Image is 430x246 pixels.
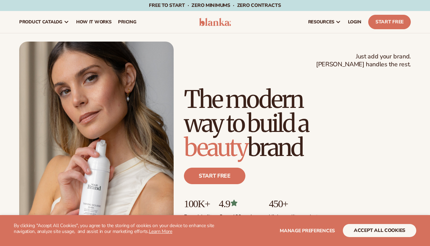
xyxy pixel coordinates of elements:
[368,15,411,29] a: Start Free
[14,223,215,235] p: By clicking "Accept All Cookies", you agree to the storing of cookies on your device to enhance s...
[184,168,245,184] a: Start free
[316,53,411,69] span: Just add your brand. [PERSON_NAME] handles the rest.
[184,87,411,159] h1: The modern way to build a brand
[149,228,172,235] a: Learn More
[269,198,321,209] p: 450+
[345,11,365,33] a: LOGIN
[305,11,345,33] a: resources
[118,19,136,25] span: pricing
[280,227,335,234] span: Manage preferences
[149,2,281,9] span: Free to start · ZERO minimums · ZERO contracts
[219,198,262,209] p: 4.9
[184,209,212,221] p: Brands built
[76,19,112,25] span: How It Works
[19,42,174,236] img: Female holding tanning mousse.
[115,11,140,33] a: pricing
[280,224,335,237] button: Manage preferences
[199,18,231,26] img: logo
[343,224,416,237] button: accept all cookies
[348,19,361,25] span: LOGIN
[16,11,73,33] a: product catalog
[269,209,321,221] p: High-quality products
[219,209,262,221] p: Over 400 reviews
[184,132,247,163] span: beauty
[308,19,334,25] span: resources
[19,19,62,25] span: product catalog
[184,198,212,209] p: 100K+
[73,11,115,33] a: How It Works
